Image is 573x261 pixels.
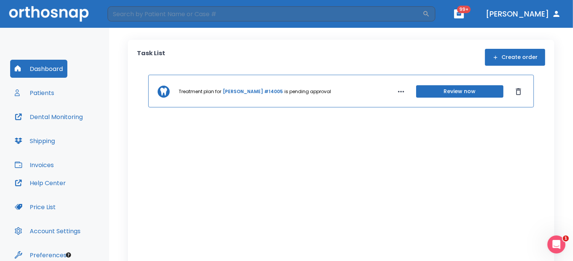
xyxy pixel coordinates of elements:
[9,6,89,21] img: Orthosnap
[65,252,72,258] div: Tooltip anchor
[223,88,283,95] a: [PERSON_NAME] #14005
[108,6,423,21] input: Search by Patient Name or Case #
[10,108,87,126] button: Dental Monitoring
[416,85,503,98] button: Review now
[284,88,331,95] p: is pending approval
[10,60,67,78] button: Dashboard
[547,235,565,253] iframe: Intercom live chat
[10,156,58,174] button: Invoices
[485,49,545,66] button: Create order
[10,198,60,216] button: Price List
[137,49,165,66] p: Task List
[10,222,85,240] button: Account Settings
[483,7,564,21] button: [PERSON_NAME]
[10,174,70,192] button: Help Center
[457,6,471,13] span: 99+
[10,132,59,150] button: Shipping
[512,86,524,98] button: Dismiss
[563,235,569,241] span: 1
[10,84,59,102] button: Patients
[179,88,221,95] p: Treatment plan for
